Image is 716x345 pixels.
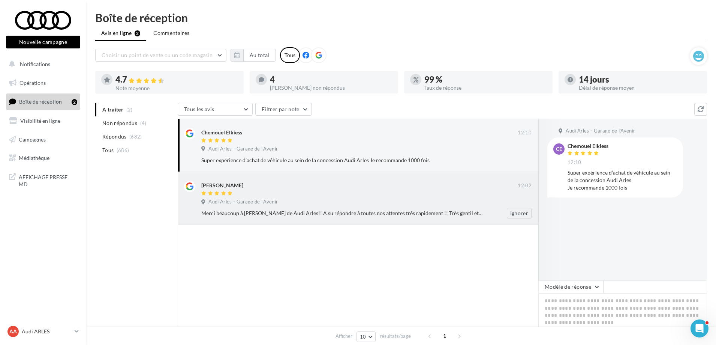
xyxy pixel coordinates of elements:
span: (686) [117,147,129,153]
span: Notifications [20,61,50,67]
span: 12:02 [518,182,532,189]
span: AFFICHAGE PRESSE MD [19,172,77,188]
div: Note moyenne [115,86,238,91]
div: Taux de réponse [424,85,547,90]
button: Au total [243,49,276,62]
div: Délai de réponse moyen [579,85,701,90]
span: (4) [140,120,147,126]
a: Campagnes [4,132,82,148]
span: Visibilité en ligne [20,118,60,124]
div: 99 % [424,75,547,84]
span: Afficher [336,333,352,340]
span: Boîte de réception [19,98,62,105]
iframe: Intercom live chat [691,319,709,337]
button: Au total [231,49,276,62]
a: Visibilité en ligne [4,113,82,129]
div: Merci beaucoup à [PERSON_NAME] de Audi Arles!! A su répondre à toutes nos attentes très rapidemen... [201,209,483,217]
div: Chemouel Elkiess [201,129,242,136]
span: résultats/page [380,333,411,340]
div: [PERSON_NAME] [201,182,243,189]
span: (682) [129,134,142,140]
span: Audi Arles - Garage de l'Avenir [566,128,635,134]
a: Médiathèque [4,150,82,166]
span: Choisir un point de vente ou un code magasin [102,52,213,58]
button: Modèle de réponse [538,280,604,293]
div: [PERSON_NAME] non répondus [270,85,392,90]
a: Opérations [4,75,82,91]
span: 12:10 [518,130,532,136]
div: Chemouel Elkiess [568,143,608,149]
a: AA Audi ARLES [6,324,80,339]
span: Tous les avis [184,106,214,112]
a: Boîte de réception2 [4,93,82,110]
span: Non répondus [102,119,137,127]
div: Super expérience d’achat de véhicule au sein de la concession Audi Arles Je recommande 1000 fois [201,157,483,164]
button: Ignorer [507,208,532,218]
span: AA [9,328,17,335]
div: Tous [280,47,300,63]
span: Répondus [102,133,127,140]
span: Opérations [19,80,46,86]
span: Audi Arles - Garage de l'Avenir [208,146,278,152]
span: Tous [102,146,114,154]
div: Boîte de réception [95,12,707,23]
span: Médiathèque [19,155,49,161]
button: Tous les avis [178,103,253,116]
span: Audi Arles - Garage de l'Avenir [208,199,278,205]
span: Commentaires [153,29,189,37]
span: 12:10 [568,159,581,166]
div: Super expérience d’achat de véhicule au sein de la concession Audi Arles Je recommande 1000 fois [568,169,677,191]
p: Audi ARLES [22,328,72,335]
div: 4 [270,75,392,84]
span: CE [556,145,562,153]
a: AFFICHAGE PRESSE MD [4,169,82,191]
button: 10 [357,331,376,342]
button: Filtrer par note [255,103,312,116]
span: Campagnes [19,136,46,142]
div: 14 jours [579,75,701,84]
div: 4.7 [115,75,238,84]
span: 10 [360,334,366,340]
span: 1 [439,330,451,342]
div: 2 [72,99,77,105]
button: Choisir un point de vente ou un code magasin [95,49,226,62]
button: Notifications [4,56,79,72]
button: Nouvelle campagne [6,36,80,48]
